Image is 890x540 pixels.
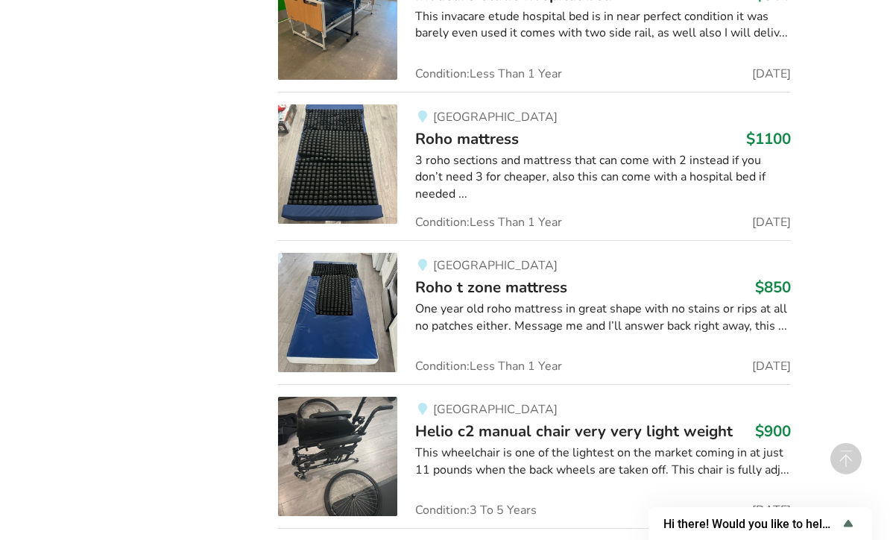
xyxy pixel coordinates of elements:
a: bedroom equipment-roho t zone mattress [GEOGRAPHIC_DATA]Roho t zone mattress$850One year old roho... [278,240,790,384]
h3: $1100 [746,129,791,148]
h3: $900 [755,421,791,441]
h3: $850 [755,277,791,297]
span: [GEOGRAPHIC_DATA] [433,109,558,125]
span: [GEOGRAPHIC_DATA] [433,401,558,418]
div: This wheelchair is one of the lightest on the market coming in at just 11 pounds when the back wh... [415,445,790,479]
span: [DATE] [752,360,791,372]
span: Helio c2 manual chair very very light weight [415,421,733,442]
img: bedroom equipment-roho t zone mattress [278,253,397,372]
span: Condition: Less Than 1 Year [415,216,562,228]
span: Condition: Less Than 1 Year [415,68,562,80]
span: Roho t zone mattress [415,277,567,298]
span: [GEOGRAPHIC_DATA] [433,257,558,274]
span: Condition: 3 To 5 Years [415,504,537,516]
button: Show survey - Hi there! Would you like to help us improve AssistList? [663,515,857,533]
span: Hi there! Would you like to help us improve AssistList? [663,517,839,531]
span: Roho mattress [415,128,519,149]
a: mobility-helio c2 manual chair very very light weight [GEOGRAPHIC_DATA]Helio c2 manual chair very... [278,384,790,528]
span: [DATE] [752,68,791,80]
span: [DATE] [752,504,791,516]
span: [DATE] [752,216,791,228]
span: Condition: Less Than 1 Year [415,360,562,372]
div: 3 roho sections and mattress that can come with 2 instead if you don’t need 3 for cheaper, also t... [415,152,790,204]
div: One year old roho mattress in great shape with no stains or rips at all no patches either. Messag... [415,301,790,335]
img: mobility-helio c2 manual chair very very light weight [278,397,397,516]
div: This invacare etude hospital bed is in near perfect condition it was barely even used it comes wi... [415,8,790,43]
a: bedroom equipment-roho mattress [GEOGRAPHIC_DATA]Roho mattress$11003 roho sections and mattress t... [278,92,790,240]
img: bedroom equipment-roho mattress [278,104,397,224]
